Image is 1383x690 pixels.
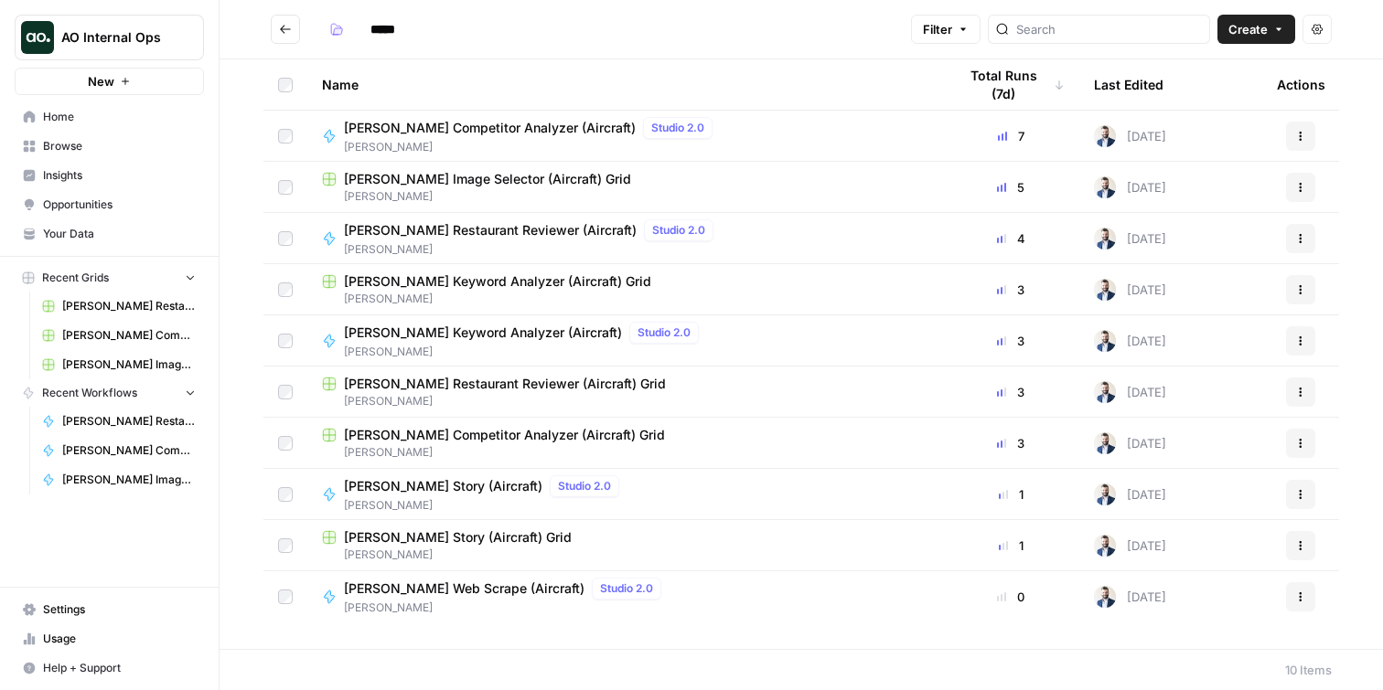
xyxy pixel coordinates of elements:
[1094,432,1166,454] div: [DATE]
[652,222,705,239] span: Studio 2.0
[957,127,1065,145] div: 7
[1285,661,1332,679] div: 10 Items
[638,324,691,341] span: Studio 2.0
[322,475,927,514] a: [PERSON_NAME] Story (Aircraft)Studio 2.0[PERSON_NAME]
[15,219,204,249] a: Your Data
[322,272,927,307] a: [PERSON_NAME] Keyword Analyzer (Aircraft) Grid[PERSON_NAME]
[1094,176,1116,198] img: 9jx7mcr4ixhpj047cl9iju68ah1c
[1094,483,1166,505] div: [DATE]
[344,600,669,616] span: [PERSON_NAME]
[344,324,622,342] span: [PERSON_NAME] Keyword Analyzer (Aircraft)
[344,579,584,598] span: [PERSON_NAME] Web Scrape (Aircraft)
[957,536,1065,555] div: 1
[1094,381,1116,403] img: 9jx7mcr4ixhpj047cl9iju68ah1c
[62,327,196,344] span: [PERSON_NAME] Competitor Analyzer (Aircraft) Grid
[344,221,637,239] span: [PERSON_NAME] Restaurant Reviewer (Aircraft)
[43,196,196,213] span: Opportunities
[1228,20,1268,38] span: Create
[957,434,1065,452] div: 3
[15,68,204,95] button: New
[957,332,1065,350] div: 3
[322,444,927,461] span: [PERSON_NAME]
[34,292,204,321] a: [PERSON_NAME] Restaurant Reviewer (Aircraft) Grid
[34,321,204,350] a: [PERSON_NAME] Competitor Analyzer (Aircraft) Grid
[1094,330,1116,352] img: 9jx7mcr4ixhpj047cl9iju68ah1c
[322,578,927,616] a: [PERSON_NAME] Web Scrape (Aircraft)Studio 2.0[PERSON_NAME]
[1094,279,1116,301] img: 9jx7mcr4ixhpj047cl9iju68ah1c
[957,229,1065,248] div: 4
[42,270,109,286] span: Recent Grids
[344,272,651,291] span: [PERSON_NAME] Keyword Analyzer (Aircraft) Grid
[62,472,196,488] span: [PERSON_NAME] Image Selector (Aircraft)
[1094,59,1163,110] div: Last Edited
[21,21,54,54] img: AO Internal Ops Logo
[957,383,1065,401] div: 3
[15,379,204,407] button: Recent Workflows
[34,465,204,494] a: [PERSON_NAME] Image Selector (Aircraft)
[43,601,196,618] span: Settings
[322,117,927,155] a: [PERSON_NAME] Competitor Analyzer (Aircraft)Studio 2.0[PERSON_NAME]
[322,322,927,360] a: [PERSON_NAME] Keyword Analyzer (Aircraft)Studio 2.0[PERSON_NAME]
[1094,483,1116,505] img: 9jx7mcr4ixhpj047cl9iju68ah1c
[1094,125,1166,147] div: [DATE]
[15,595,204,624] a: Settings
[62,442,196,459] span: [PERSON_NAME] Competitor Analyzer (Aircraft)
[43,660,196,676] span: Help + Support
[344,241,721,258] span: [PERSON_NAME]
[344,528,572,547] span: [PERSON_NAME] Story (Aircraft) Grid
[62,356,196,373] span: [PERSON_NAME] Image Selector (Aircraft) Grid
[42,385,137,401] span: Recent Workflows
[1094,279,1166,301] div: [DATE]
[43,226,196,242] span: Your Data
[15,132,204,161] a: Browse
[651,120,704,136] span: Studio 2.0
[344,139,720,155] span: [PERSON_NAME]
[34,436,204,465] a: [PERSON_NAME] Competitor Analyzer (Aircraft)
[344,119,636,137] span: [PERSON_NAME] Competitor Analyzer (Aircraft)
[15,190,204,219] a: Opportunities
[62,298,196,314] span: [PERSON_NAME] Restaurant Reviewer (Aircraft) Grid
[322,547,927,563] span: [PERSON_NAME]
[322,59,927,110] div: Name
[1094,535,1166,557] div: [DATE]
[957,588,1065,606] div: 0
[1094,381,1166,403] div: [DATE]
[43,631,196,647] span: Usage
[344,477,542,495] span: [PERSON_NAME] Story (Aircraft)
[957,59,1065,110] div: Total Runs (7d)
[911,15,981,44] button: Filter
[322,393,927,409] span: [PERSON_NAME]
[61,28,172,47] span: AO Internal Ops
[34,407,204,436] a: [PERSON_NAME] Restaurant Reviewer (Aircraft)
[15,264,204,292] button: Recent Grids
[957,485,1065,504] div: 1
[344,375,666,393] span: [PERSON_NAME] Restaurant Reviewer (Aircraft) Grid
[322,375,927,409] a: [PERSON_NAME] Restaurant Reviewer (Aircraft) Grid[PERSON_NAME]
[1094,228,1116,249] img: 9jx7mcr4ixhpj047cl9iju68ah1c
[1094,586,1116,608] img: 9jx7mcr4ixhpj047cl9iju68ah1c
[600,580,653,597] span: Studio 2.0
[271,15,300,44] button: Go back
[1094,535,1116,557] img: 9jx7mcr4ixhpj047cl9iju68ah1c
[344,344,706,360] span: [PERSON_NAME]
[558,478,611,494] span: Studio 2.0
[344,170,631,188] span: [PERSON_NAME] Image Selector (Aircraft) Grid
[62,413,196,430] span: [PERSON_NAME] Restaurant Reviewer (Aircraft)
[322,528,927,563] a: [PERSON_NAME] Story (Aircraft) Grid[PERSON_NAME]
[15,624,204,653] a: Usage
[1217,15,1295,44] button: Create
[1277,59,1325,110] div: Actions
[43,167,196,184] span: Insights
[923,20,952,38] span: Filter
[322,291,927,307] span: [PERSON_NAME]
[1094,228,1166,249] div: [DATE]
[1094,586,1166,608] div: [DATE]
[15,653,204,683] button: Help + Support
[34,350,204,379] a: [PERSON_NAME] Image Selector (Aircraft) Grid
[344,426,665,444] span: [PERSON_NAME] Competitor Analyzer (Aircraft) Grid
[1016,20,1202,38] input: Search
[1094,432,1116,454] img: 9jx7mcr4ixhpj047cl9iju68ah1c
[15,161,204,190] a: Insights
[43,109,196,125] span: Home
[322,426,927,461] a: [PERSON_NAME] Competitor Analyzer (Aircraft) Grid[PERSON_NAME]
